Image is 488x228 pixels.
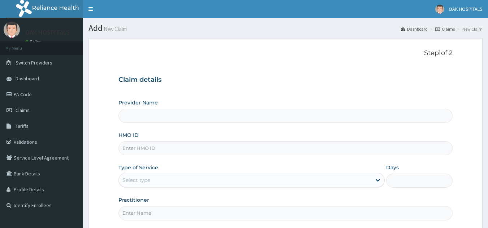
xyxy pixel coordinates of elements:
[435,5,444,14] img: User Image
[25,39,43,44] a: Online
[16,75,39,82] span: Dashboard
[118,49,453,57] p: Step 1 of 2
[122,176,150,184] div: Select type
[16,107,30,113] span: Claims
[16,59,52,66] span: Switch Providers
[435,26,455,32] a: Claims
[401,26,428,32] a: Dashboard
[118,131,139,139] label: HMO ID
[118,206,453,220] input: Enter Name
[103,26,127,32] small: New Claim
[455,26,483,32] li: New Claim
[118,76,453,84] h3: Claim details
[118,141,453,155] input: Enter HMO ID
[449,6,483,12] span: OAK HOSPITALS
[25,29,70,36] p: OAK HOSPITALS
[118,99,158,106] label: Provider Name
[386,164,399,171] label: Days
[118,164,158,171] label: Type of Service
[16,123,29,129] span: Tariffs
[118,196,149,204] label: Practitioner
[4,22,20,38] img: User Image
[88,23,483,33] h1: Add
